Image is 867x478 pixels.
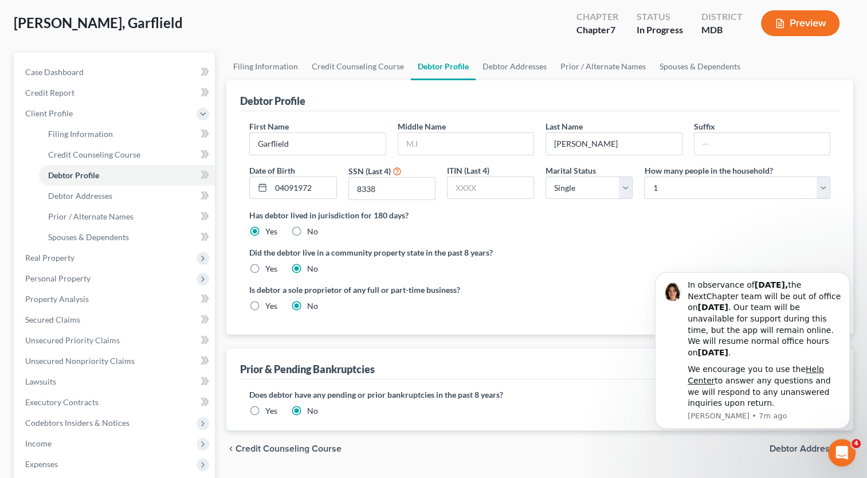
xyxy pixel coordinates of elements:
[701,23,743,37] div: MDB
[348,165,391,177] label: SSN (Last 4)
[307,300,318,312] label: No
[236,444,342,453] span: Credit Counseling Course
[554,53,653,80] a: Prior / Alternate Names
[25,377,56,386] span: Lawsuits
[48,232,129,242] span: Spouses & Dependents
[25,315,80,324] span: Secured Claims
[695,133,830,155] input: --
[476,53,554,80] a: Debtor Addresses
[25,438,52,448] span: Income
[39,124,215,144] a: Filing Information
[638,262,867,436] iframe: Intercom notifications message
[265,263,277,275] label: Yes
[265,226,277,237] label: Yes
[16,371,215,392] a: Lawsuits
[16,330,215,351] a: Unsecured Priority Claims
[240,362,375,376] div: Prior & Pending Bankruptcies
[637,10,683,23] div: Status
[770,444,844,453] span: Debtor Addresses
[226,444,236,453] i: chevron_left
[271,177,336,199] input: MM/DD/YYYY
[761,10,839,36] button: Preview
[349,178,435,199] input: XXXX
[770,444,853,453] button: Debtor Addresses chevron_right
[307,405,318,417] label: No
[701,10,743,23] div: District
[48,170,99,180] span: Debtor Profile
[16,83,215,103] a: Credit Report
[25,67,84,77] span: Case Dashboard
[25,335,120,345] span: Unsecured Priority Claims
[546,133,681,155] input: --
[398,120,446,132] label: Middle Name
[249,246,830,258] label: Did the debtor live in a community property state in the past 8 years?
[250,133,385,155] input: --
[48,150,140,159] span: Credit Counseling Course
[226,444,342,453] button: chevron_left Credit Counseling Course
[576,10,618,23] div: Chapter
[16,62,215,83] a: Case Dashboard
[48,129,113,139] span: Filing Information
[398,133,533,155] input: M.I
[39,206,215,227] a: Prior / Alternate Names
[546,120,583,132] label: Last Name
[240,94,305,108] div: Debtor Profile
[265,405,277,417] label: Yes
[39,144,215,165] a: Credit Counseling Course
[39,186,215,206] a: Debtor Addresses
[249,209,830,221] label: Has debtor lived in jurisdiction for 180 days?
[25,356,135,366] span: Unsecured Nonpriority Claims
[307,263,318,275] label: No
[653,53,747,80] a: Spouses & Dependents
[25,88,74,97] span: Credit Report
[265,300,277,312] label: Yes
[249,284,534,296] label: Is debtor a sole proprietor of any full or part-time business?
[307,226,318,237] label: No
[828,439,856,467] iframe: Intercom live chat
[39,165,215,186] a: Debtor Profile
[48,211,134,221] span: Prior / Alternate Names
[25,418,130,428] span: Codebtors Insiders & Notices
[16,289,215,309] a: Property Analysis
[644,164,772,177] label: How many people in the household?
[25,108,73,118] span: Client Profile
[305,53,411,80] a: Credit Counseling Course
[610,24,615,35] span: 7
[48,191,112,201] span: Debtor Addresses
[249,389,830,401] label: Does debtor have any pending or prior bankruptcies in the past 8 years?
[16,309,215,330] a: Secured Claims
[546,164,596,177] label: Marital Status
[39,227,215,248] a: Spouses & Dependents
[694,120,715,132] label: Suffix
[25,253,74,262] span: Real Property
[16,351,215,371] a: Unsecured Nonpriority Claims
[25,459,58,469] span: Expenses
[411,53,476,80] a: Debtor Profile
[576,23,618,37] div: Chapter
[25,294,89,304] span: Property Analysis
[14,14,183,31] span: [PERSON_NAME], Garflield
[637,23,683,37] div: In Progress
[16,392,215,413] a: Executory Contracts
[226,53,305,80] a: Filing Information
[249,164,295,177] label: Date of Birth
[447,164,489,177] label: ITIN (Last 4)
[25,273,91,283] span: Personal Property
[249,120,289,132] label: First Name
[448,177,533,199] input: XXXX
[852,439,861,448] span: 4
[25,397,99,407] span: Executory Contracts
